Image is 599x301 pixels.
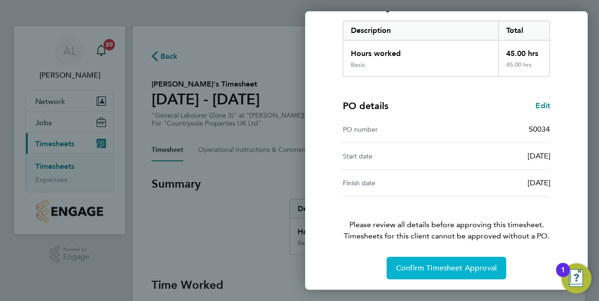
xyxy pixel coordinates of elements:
p: Please review all details before approving this timesheet. [332,197,561,242]
div: Start date [343,150,446,162]
div: Finish date [343,177,446,189]
div: Total [498,21,550,40]
div: Description [343,21,498,40]
div: 45.00 hrs [498,61,550,76]
div: [DATE] [446,177,550,189]
span: S0034 [529,125,550,134]
button: Open Resource Center, 1 new notification [561,263,591,293]
div: Hours worked [343,40,498,61]
div: 45.00 hrs [498,40,550,61]
h4: PO details [343,99,389,112]
div: [DATE] [446,150,550,162]
div: Summary of 25 - 31 Aug 2025 [343,21,550,77]
span: Confirm Timesheet Approval [396,263,497,273]
div: PO number [343,124,446,135]
a: Edit [535,100,550,111]
span: Edit [535,101,550,110]
div: Basic [351,61,365,69]
span: Timesheets for this client cannot be approved without a PO. [332,230,561,242]
button: Confirm Timesheet Approval [387,257,506,279]
div: 1 [561,270,565,282]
